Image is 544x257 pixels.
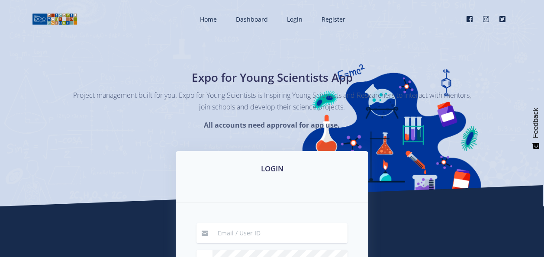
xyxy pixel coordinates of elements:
span: Register [322,15,345,23]
a: Home [191,8,224,31]
input: Email / User ID [212,223,348,243]
h1: Expo for Young Scientists App [114,69,430,86]
a: Login [278,8,309,31]
a: Register [313,8,352,31]
p: Project management built for you. Expo for Young Scientists is Inspiring Young Scientists and Res... [73,90,471,113]
span: Feedback [532,108,540,138]
h3: LOGIN [186,163,358,174]
span: Dashboard [236,15,268,23]
span: Home [200,15,217,23]
strong: All accounts need approval for app use. [204,120,340,130]
img: logo01.png [32,13,77,26]
span: Login [287,15,303,23]
button: Feedback - Show survey [528,99,544,158]
a: Dashboard [227,8,275,31]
